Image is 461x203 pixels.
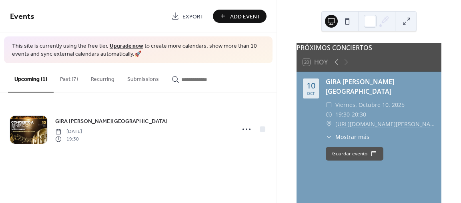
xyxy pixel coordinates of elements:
[54,63,84,92] button: Past (7)
[8,63,54,92] button: Upcoming (1)
[326,100,332,110] div: ​
[326,147,383,161] button: Guardar evento
[335,100,405,110] span: viernes, octubre 10, 2025
[335,110,350,119] span: 19:30
[110,41,143,52] a: Upgrade now
[352,110,366,119] span: 20:30
[55,117,168,126] span: GIRA [PERSON_NAME][GEOGRAPHIC_DATA]
[307,91,315,95] div: oct
[350,110,352,119] span: -
[230,12,261,21] span: Add Event
[326,119,332,129] div: ​
[307,82,315,90] div: 10
[55,135,82,143] span: 19:30
[182,12,204,21] span: Export
[165,10,210,23] a: Export
[335,133,369,141] span: Mostrar más
[84,63,121,92] button: Recurring
[55,117,168,126] a: GIRA [PERSON_NAME][GEOGRAPHIC_DATA]
[326,133,332,141] div: ​
[213,10,267,23] button: Add Event
[12,42,265,58] span: This site is currently using the free tier. to create more calendars, show more than 10 events an...
[10,9,34,24] span: Events
[326,133,369,141] button: ​Mostrar más
[335,119,435,129] a: [URL][DOMAIN_NAME][PERSON_NAME]
[297,43,441,52] div: PRÓXIMOS CONCIERTOS
[121,63,165,92] button: Submissions
[55,128,82,135] span: [DATE]
[326,110,332,119] div: ​
[326,77,435,96] div: GIRA [PERSON_NAME][GEOGRAPHIC_DATA]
